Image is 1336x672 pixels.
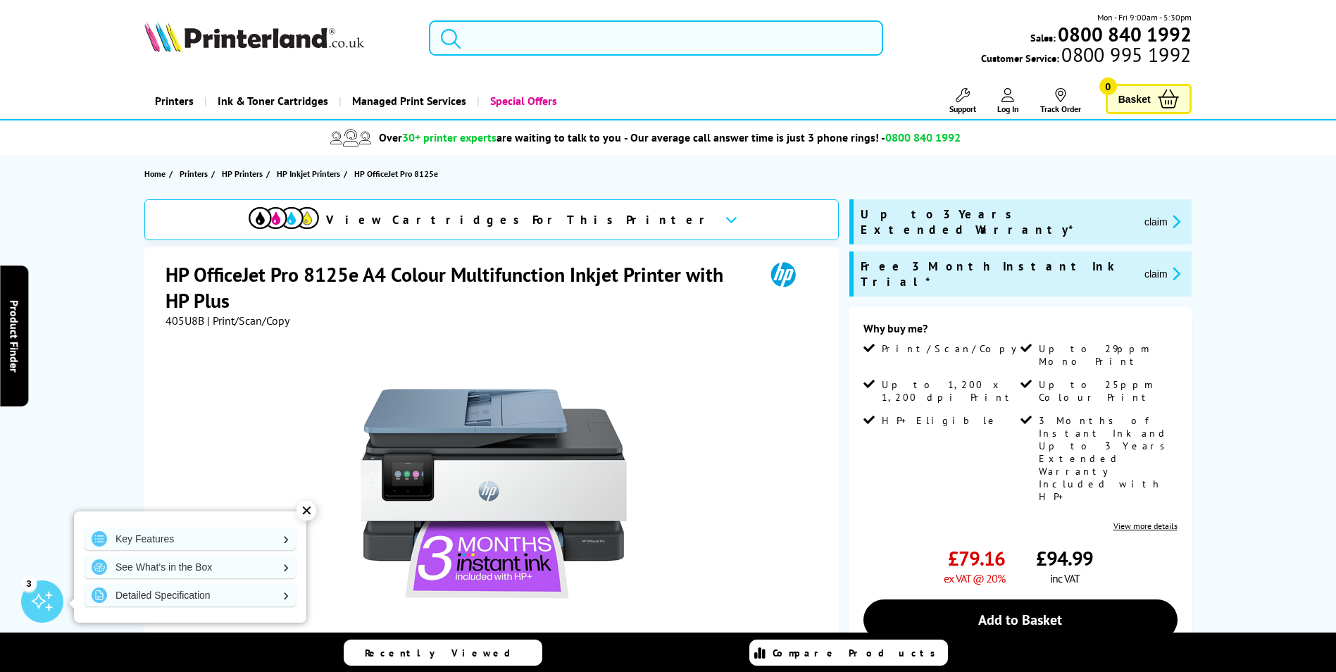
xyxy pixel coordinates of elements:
span: Customer Service: [981,48,1191,65]
a: Compare Products [749,640,948,666]
a: HP Printers [222,166,266,181]
span: 405U8B [166,313,204,328]
a: See What's in the Box [85,556,296,578]
span: Ink & Toner Cartridges [218,83,328,119]
a: Support [949,88,976,114]
a: Printers [144,83,204,119]
span: ex VAT @ 20% [944,571,1005,585]
span: HP Inkjet Printers [277,166,340,181]
button: promo-description [1140,266,1185,282]
span: | Print/Scan/Copy [207,313,289,328]
img: HP [751,261,816,287]
a: View more details [1113,521,1178,531]
span: £79.16 [948,545,1005,571]
a: HP OfficeJet Pro 8125e [354,166,442,181]
span: Support [949,104,976,114]
a: Track Order [1040,88,1081,114]
a: Recently Viewed [344,640,542,666]
span: inc VAT [1050,571,1080,585]
span: View Cartridges For This Printer [326,212,713,228]
span: 30+ printer experts [402,130,497,144]
span: Over are waiting to talk to you [379,130,621,144]
a: Key Features [85,528,296,550]
span: Up to 29ppm Mono Print [1039,342,1174,368]
a: 0800 840 1992 [1056,27,1192,41]
span: HP+ Eligible [882,414,999,427]
span: Mon - Fri 9:00am - 5:30pm [1097,11,1192,24]
a: Printerland Logo [144,21,411,55]
span: 0800 995 1992 [1059,48,1191,61]
div: 3 [21,575,37,591]
span: Log In [997,104,1019,114]
span: Print/Scan/Copy [882,342,1027,355]
span: 3 Months of Instant Ink and Up to 3 Years Extended Warranty Included with HP+ [1039,414,1174,503]
span: £94.99 [1036,545,1093,571]
a: Managed Print Services [339,83,477,119]
span: Home [144,166,166,181]
span: Free 3 Month Instant Ink Trial* [861,259,1133,290]
span: Recently Viewed [365,647,525,659]
span: Up to 1,200 x 1,200 dpi Print [882,378,1017,404]
span: Basket [1118,89,1151,108]
a: Add to Basket [863,599,1178,640]
a: Special Offers [477,83,568,119]
button: promo-description [1140,213,1185,230]
span: 0 [1099,77,1117,95]
a: Log In [997,88,1019,114]
span: HP OfficeJet Pro 8125e [354,166,438,181]
a: Ink & Toner Cartridges [204,83,339,119]
a: Detailed Specification [85,584,296,606]
span: Product Finder [7,300,21,373]
a: Basket 0 [1106,84,1192,114]
span: 0800 840 1992 [885,130,961,144]
a: Printers [180,166,211,181]
b: 0800 840 1992 [1058,21,1192,47]
div: ✕ [296,501,316,521]
a: HP Inkjet Printers [277,166,344,181]
span: Up to 3 Years Extended Warranty* [861,206,1133,237]
a: Home [144,166,169,181]
h1: HP OfficeJet Pro 8125e A4 Colour Multifunction Inkjet Printer with HP Plus [166,261,751,313]
span: Compare Products [773,647,943,659]
img: Printerland Logo [144,21,364,52]
img: HP OfficeJet Pro 8125e [356,356,632,632]
span: - Our average call answer time is just 3 phone rings! - [624,130,961,144]
div: Why buy me? [863,321,1178,342]
span: Up to 25ppm Colour Print [1039,378,1174,404]
span: HP Printers [222,166,263,181]
span: Sales: [1030,31,1056,44]
img: cmyk-icon.svg [249,207,319,229]
span: Printers [180,166,208,181]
